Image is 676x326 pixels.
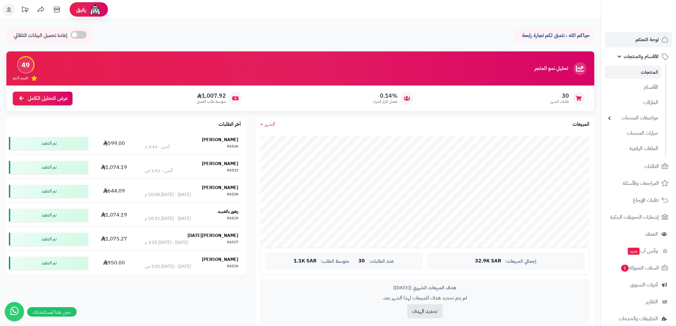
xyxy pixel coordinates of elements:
[623,179,659,188] span: المراجعات والأسئلة
[202,160,239,167] strong: [PERSON_NAME]
[202,136,239,143] strong: [PERSON_NAME]
[196,99,226,104] span: متوسط طلب العميل
[9,257,88,269] div: تم التنفيذ
[373,99,397,104] span: معدل تكرار الشراء
[605,142,662,155] a: الملفات الرقمية
[373,92,397,99] span: 0.14%
[353,259,355,263] span: |
[13,92,73,105] a: عرض التحليل الكامل
[407,304,443,318] button: تحديد الهدف
[219,122,241,127] h3: آخر الطلبات
[605,80,662,94] a: الأقسام
[90,132,137,155] td: 599.00
[535,66,568,72] h3: تحليل نمو المتجر
[551,92,569,99] span: 30
[9,185,88,198] div: تم التنفيذ
[9,137,88,150] div: تم التنفيذ
[475,258,502,264] span: 32.9K SAR
[17,3,33,18] a: تحديثات المنصة
[369,259,394,264] span: عدد الطلبات:
[359,258,365,264] span: 30
[627,246,658,255] span: وآتس آب
[9,161,88,174] div: تم التنفيذ
[227,168,239,174] div: #6132
[227,239,239,246] div: #6127
[636,35,659,44] span: لوحة التحكم
[227,216,239,222] div: #6129
[605,32,672,47] a: لوحة التحكم
[611,213,659,222] span: إشعارات التحويلات البنكية
[505,259,537,264] span: إجمالي المبيعات:
[621,263,659,272] span: السلات المتروكة
[605,126,662,140] a: خيارات المنتجات
[265,120,275,128] span: الشهر
[605,243,672,259] a: وآتس آبجديد
[28,95,68,102] span: عرض التحليل الكامل
[188,232,239,239] strong: [PERSON_NAME][DATE]
[9,209,88,222] div: تم التنفيذ
[628,248,640,255] span: جديد
[196,92,226,99] span: 1,007.92
[624,52,659,61] span: الأقسام والمنتجات
[145,168,173,174] div: أمس - 1:53 ص
[630,280,658,289] span: أدوات التسويق
[202,184,239,191] strong: [PERSON_NAME]
[218,208,239,215] strong: زهور بالعبيد
[605,209,672,225] a: إشعارات التحويلات البنكية
[145,144,170,150] div: أمس - 3:43 م
[605,193,672,208] a: طلبات الإرجاع
[605,111,662,125] a: مواصفات المنتجات
[605,277,672,292] a: أدوات التسويق
[90,251,137,275] td: 950.00
[13,75,28,81] span: تقييم النمو
[605,294,672,309] a: التقارير
[9,233,88,246] div: تم التنفيذ
[145,192,191,198] div: [DATE] - [DATE] 10:04 م
[321,259,350,264] span: متوسط الطلب:
[605,66,662,79] a: المنتجات
[551,99,569,104] span: طلبات الشهر
[519,32,590,39] p: حياكم الله ، نتمنى لكم تجارة رابحة
[573,122,590,127] h3: المبيعات
[227,144,239,150] div: #6136
[14,32,67,39] span: إعادة تحميل البيانات التلقائي
[605,159,672,174] a: الطلبات
[227,263,239,270] div: #6126
[76,6,86,13] span: رفيق
[145,263,191,270] div: [DATE] - [DATE] 3:01 ص
[145,239,188,246] div: [DATE] - [DATE] 3:55 م
[605,176,672,191] a: المراجعات والأسئلة
[619,314,658,323] span: التطبيقات والخدمات
[227,192,239,198] div: #6130
[260,121,275,128] a: الشهر
[644,162,659,171] span: الطلبات
[605,226,672,242] a: العملاء
[145,216,191,222] div: [DATE] - [DATE] 10:33 م
[646,297,658,306] span: التقارير
[265,284,585,291] div: هدف المبيعات الشهري ([DATE])
[633,196,659,205] span: طلبات الإرجاع
[605,96,662,110] a: الماركات
[621,265,629,272] span: 1
[89,3,102,16] img: ai-face.png
[646,230,658,239] span: العملاء
[605,260,672,276] a: السلات المتروكة1
[90,227,137,251] td: 1,075.27
[90,203,137,227] td: 1,074.19
[265,294,585,302] p: لم يتم تحديد هدف للمبيعات لهذا الشهر بعد.
[90,155,137,179] td: 1,074.19
[90,179,137,203] td: 644.09
[202,256,239,263] strong: [PERSON_NAME]
[294,258,317,264] span: 1.1K SAR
